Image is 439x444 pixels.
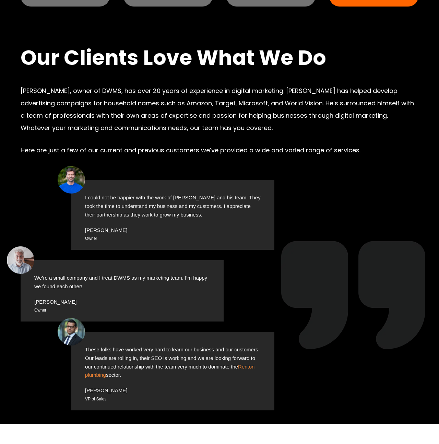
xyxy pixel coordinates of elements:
[281,223,425,367] img: David White Marketing Services Testimonials-Our Clients Love What We Do
[85,194,261,219] div: I could not be happier with the work of [PERSON_NAME] and his team. They took the time to underst...
[34,274,210,291] div: We’re a small company and I treat DWMS as my marketing team. I’m happy we found each other!
[85,386,261,395] div: [PERSON_NAME]
[34,298,210,306] div: [PERSON_NAME]
[21,144,418,156] p: Here are just a few of our current and previous customers we’ve provided a wide and varied range ...
[21,85,418,134] p: [PERSON_NAME], owner of DWMS, has over 20 years of experience in digital marketing. [PERSON_NAME]...
[54,163,88,197] img: Ken-e1676645840792.png
[54,315,88,349] img: Fernando-e1676647651178.png
[85,234,261,243] div: Owner
[85,346,261,379] div: These folks have worked very hard to learn our business and our customers. Our leads are rolling ...
[85,395,261,404] div: VP of Sales
[85,226,261,235] div: [PERSON_NAME]
[34,306,210,315] div: Owner
[21,43,326,72] span: Our Clients Love What We Do
[3,243,38,277] img: Mason-e1676647613652.png
[38,429,401,437] p: © 2025 [PERSON_NAME] Marketing. All rights reserved.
